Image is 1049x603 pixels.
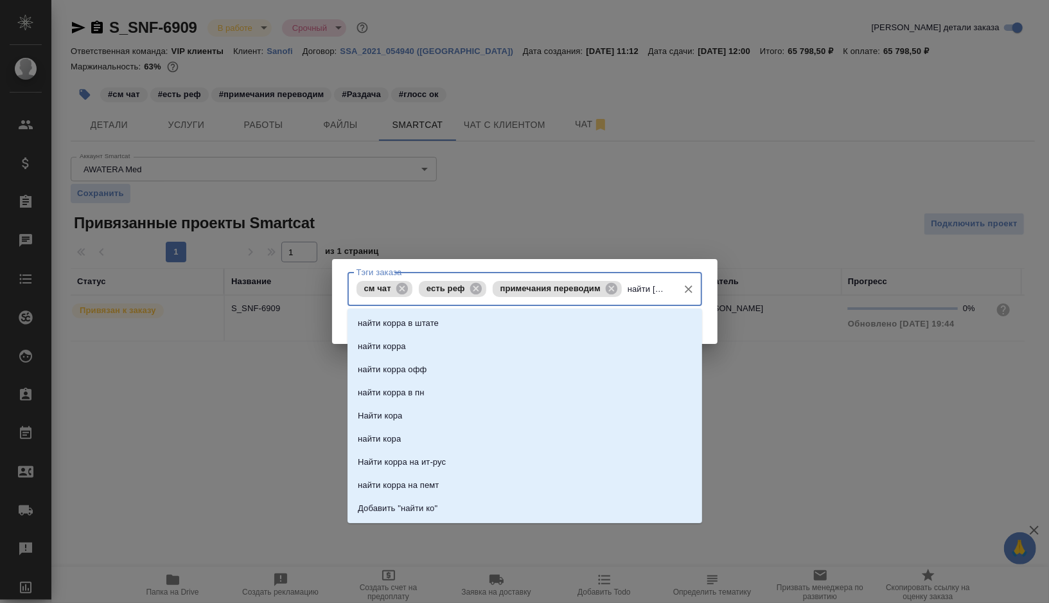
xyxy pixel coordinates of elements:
p: найти корра офф [358,363,427,376]
p: найти корра [358,340,406,353]
p: Найти кора [358,410,402,422]
span: см чат [357,283,399,293]
span: примечания переводим [493,283,608,293]
div: см чат [357,281,412,297]
p: найти кора [358,433,401,446]
p: найти корра в штате [358,317,439,330]
p: найти корра на пемт [358,479,439,492]
div: примечания переводим [493,281,622,297]
p: Найти корра на ит-рус [358,456,446,469]
div: есть реф [419,281,486,297]
button: Очистить [680,280,698,298]
p: найти корра в пн [358,386,425,399]
p: Добавить "найти ко" [358,502,437,515]
span: есть реф [419,283,473,293]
